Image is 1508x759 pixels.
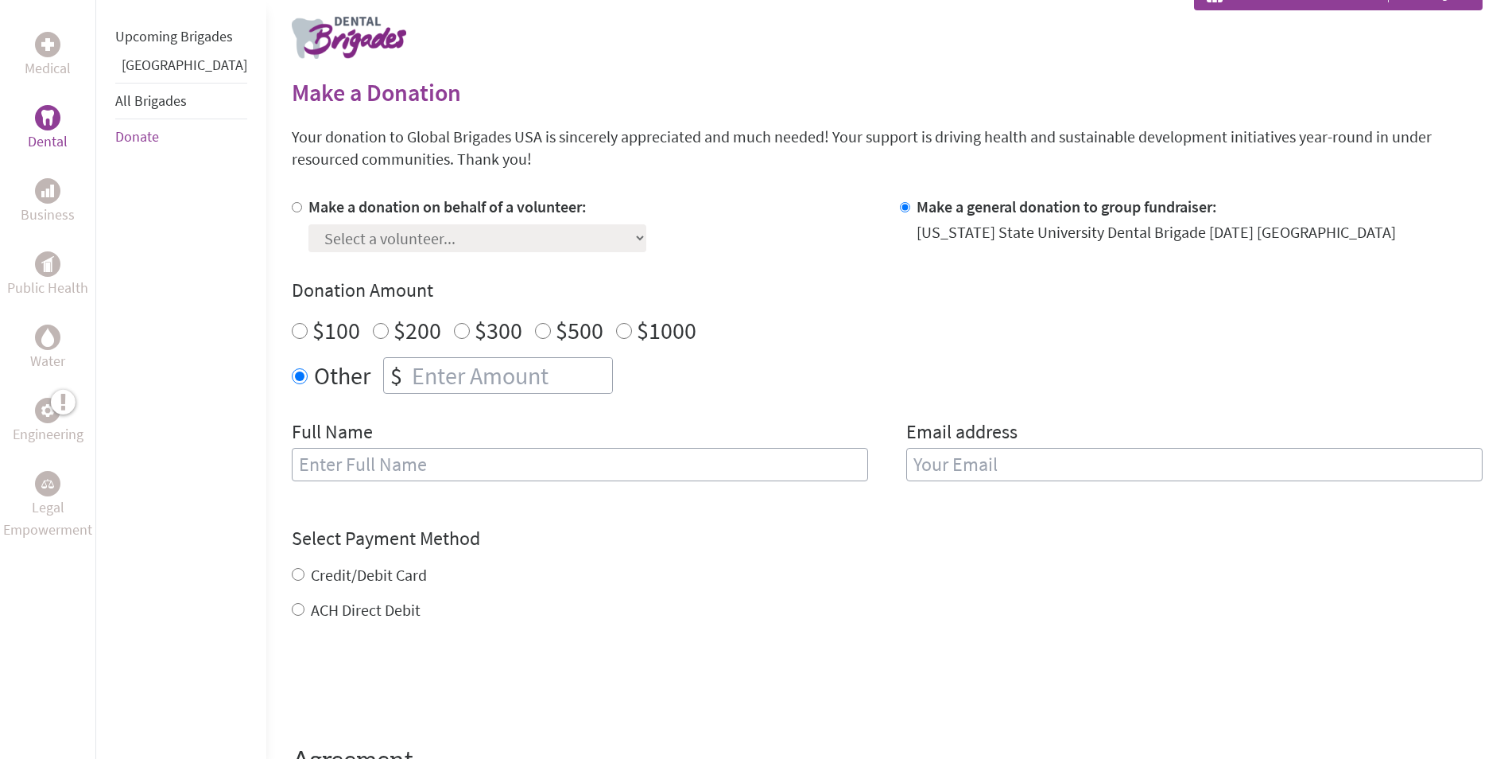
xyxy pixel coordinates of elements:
[475,315,522,345] label: $300
[409,358,612,393] input: Enter Amount
[21,178,75,226] a: BusinessBusiness
[906,419,1018,448] label: Email address
[35,105,60,130] div: Dental
[41,185,54,197] img: Business
[7,251,88,299] a: Public HealthPublic Health
[35,251,60,277] div: Public Health
[292,278,1483,303] h4: Donation Amount
[35,471,60,496] div: Legal Empowerment
[28,105,68,153] a: DentalDental
[35,325,60,350] div: Water
[41,256,54,272] img: Public Health
[25,32,71,80] a: MedicalMedical
[41,404,54,417] img: Engineering
[311,600,421,620] label: ACH Direct Debit
[292,653,533,715] iframe: reCAPTCHA
[30,350,65,372] p: Water
[115,127,159,146] a: Donate
[556,315,603,345] label: $500
[3,496,92,541] p: Legal Empowerment
[28,130,68,153] p: Dental
[115,27,233,45] a: Upcoming Brigades
[41,328,54,346] img: Water
[122,56,247,74] a: [GEOGRAPHIC_DATA]
[115,119,247,154] li: Donate
[30,325,65,372] a: WaterWater
[637,315,696,345] label: $1000
[13,423,83,446] p: Engineering
[292,526,1483,551] h4: Select Payment Method
[115,83,247,119] li: All Brigades
[314,357,370,394] label: Other
[35,178,60,204] div: Business
[906,448,1483,481] input: Your Email
[7,277,88,299] p: Public Health
[13,398,83,446] a: EngineeringEngineering
[115,19,247,54] li: Upcoming Brigades
[292,448,868,481] input: Enter Full Name
[41,479,54,488] img: Legal Empowerment
[3,471,92,541] a: Legal EmpowermentLegal Empowerment
[292,126,1483,170] p: Your donation to Global Brigades USA is sincerely appreciated and much needed! Your support is dr...
[35,398,60,423] div: Engineering
[35,32,60,57] div: Medical
[41,38,54,51] img: Medical
[917,221,1396,243] div: [US_STATE] State University Dental Brigade [DATE] [GEOGRAPHIC_DATA]
[917,197,1217,216] label: Make a general donation to group fundraiser:
[292,17,406,59] img: logo-dental.png
[393,315,441,345] label: $200
[311,565,427,585] label: Credit/Debit Card
[384,358,409,393] div: $
[21,204,75,226] p: Business
[308,197,587,216] label: Make a donation on behalf of a volunteer:
[292,78,1483,107] h2: Make a Donation
[115,54,247,83] li: Panama
[41,110,54,125] img: Dental
[312,315,360,345] label: $100
[115,91,187,110] a: All Brigades
[25,57,71,80] p: Medical
[292,419,373,448] label: Full Name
